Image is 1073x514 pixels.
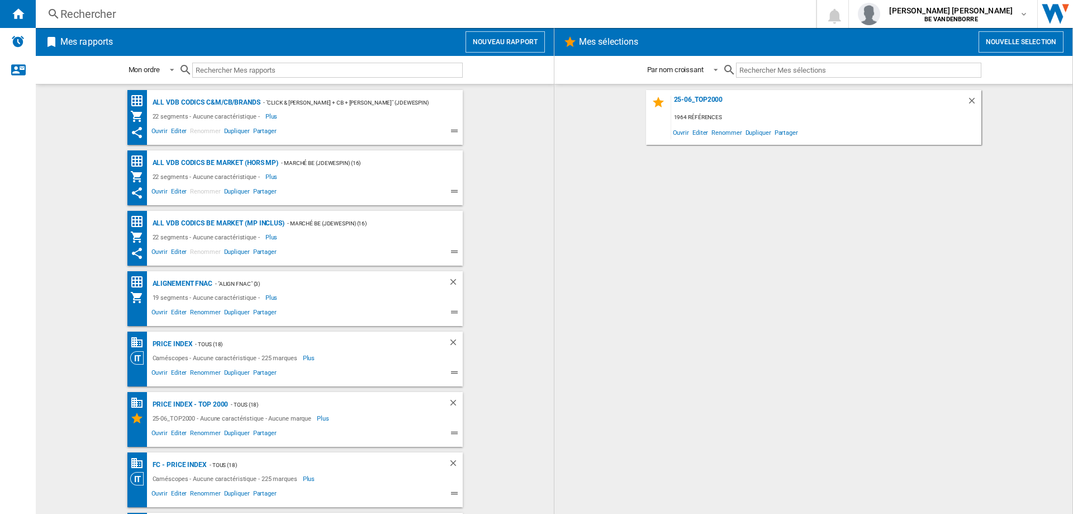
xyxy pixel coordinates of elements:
div: Mon ordre [129,65,160,74]
span: Ouvrir [150,428,169,441]
div: Supprimer [448,398,463,412]
span: Partager [251,186,278,200]
span: Dupliquer [744,125,773,140]
span: Ouvrir [671,125,691,140]
div: Rechercher [60,6,787,22]
h2: Mes rapports [58,31,115,53]
div: Base 100 [130,396,150,410]
span: Renommer [188,367,222,381]
span: Renommer [188,126,222,139]
span: Partager [251,488,278,502]
span: Plus [265,291,279,304]
span: Dupliquer [222,186,251,200]
span: Ouvrir [150,247,169,260]
div: ALL VDB CODICS BE MARKET (hors MP) [150,156,279,170]
div: Matrice des prix [130,154,150,168]
span: Editer [169,488,188,502]
span: Partager [251,307,278,320]
span: Plus [265,230,279,244]
div: Mon assortiment [130,110,150,123]
span: Renommer [188,488,222,502]
span: Renommer [710,125,743,140]
input: Rechercher Mes sélections [736,63,981,78]
div: 22 segments - Aucune caractéristique - [150,170,265,183]
input: Rechercher Mes rapports [192,63,463,78]
span: Editer [169,186,188,200]
span: Dupliquer [222,247,251,260]
span: Plus [265,110,279,123]
span: Dupliquer [222,488,251,502]
div: ALL VDB CODICS C&M/CB/BRANDS [150,96,260,110]
span: Ouvrir [150,307,169,320]
span: Dupliquer [222,428,251,441]
span: Dupliquer [222,126,251,139]
span: Ouvrir [150,126,169,139]
div: Mon assortiment [130,291,150,304]
span: Editer [169,428,188,441]
div: PRICE INDEX [150,337,193,351]
div: Vision Catégorie [130,472,150,485]
span: Renommer [188,428,222,441]
div: Alignement Fnac [150,277,213,291]
div: PRICE INDEX - Top 2000 [150,398,229,412]
div: ALL VDB CODICS BE MARKET (MP inclus) [150,216,284,230]
span: Ouvrir [150,367,169,381]
div: Matrice des prix [130,215,150,229]
div: - Marché BE (jdewespin) (16) [284,216,440,230]
div: Vision Catégorie [130,351,150,365]
img: alerts-logo.svg [11,35,25,48]
span: Editer [169,367,188,381]
div: Par nom croissant [647,65,704,74]
div: Matrice des prix [130,94,150,108]
div: 19 segments - Aucune caractéristique - [150,291,265,304]
div: - TOUS (18) [192,337,425,351]
span: Plus [317,412,331,425]
button: Nouveau rapport [466,31,545,53]
div: Caméscopes - Aucune caractéristique - 225 marques [150,472,303,485]
div: 25-06_TOP2000 - Aucune caractéristique - Aucune marque [150,412,317,425]
div: - "Click & [PERSON_NAME] + CB + [PERSON_NAME]" (jdewespin) (11) [260,96,440,110]
ng-md-icon: Ce rapport a été partagé avec vous [130,126,144,139]
div: 22 segments - Aucune caractéristique - [150,110,265,123]
span: Ouvrir [150,488,169,502]
span: Plus [303,472,317,485]
span: Partager [251,428,278,441]
ng-md-icon: Ce rapport a été partagé avec vous [130,186,144,200]
span: Renommer [188,247,222,260]
span: Plus [265,170,279,183]
span: Renommer [188,186,222,200]
div: Mon assortiment [130,230,150,244]
div: Base 100 [130,456,150,470]
div: Mon assortiment [130,170,150,183]
img: profile.jpg [858,3,880,25]
div: 22 segments - Aucune caractéristique - [150,230,265,244]
span: Dupliquer [222,307,251,320]
b: BE VANDENBORRE [924,16,978,23]
span: Partager [251,367,278,381]
span: Ouvrir [150,186,169,200]
span: Partager [773,125,800,140]
h2: Mes sélections [577,31,640,53]
span: Partager [251,247,278,260]
span: Editer [169,307,188,320]
div: Supprimer [967,96,981,111]
div: FC - PRICE INDEX [150,458,207,472]
ng-md-icon: Ce rapport a été partagé avec vous [130,247,144,260]
div: - TOUS (18) [228,398,425,412]
div: 25-06_TOP2000 [671,96,967,111]
span: [PERSON_NAME] [PERSON_NAME] [889,5,1013,16]
span: Editer [169,247,188,260]
span: Partager [251,126,278,139]
div: - TOUS (18) [207,458,426,472]
span: Editer [691,125,710,140]
div: 1964 références [671,111,981,125]
div: - Marché BE (jdewespin) (16) [278,156,440,170]
div: Supprimer [448,458,463,472]
span: Renommer [188,307,222,320]
div: - "Align Fnac" (3) [212,277,425,291]
div: Matrice des prix [130,275,150,289]
span: Dupliquer [222,367,251,381]
span: Plus [303,351,317,365]
button: Nouvelle selection [979,31,1063,53]
div: Caméscopes - Aucune caractéristique - 225 marques [150,351,303,365]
